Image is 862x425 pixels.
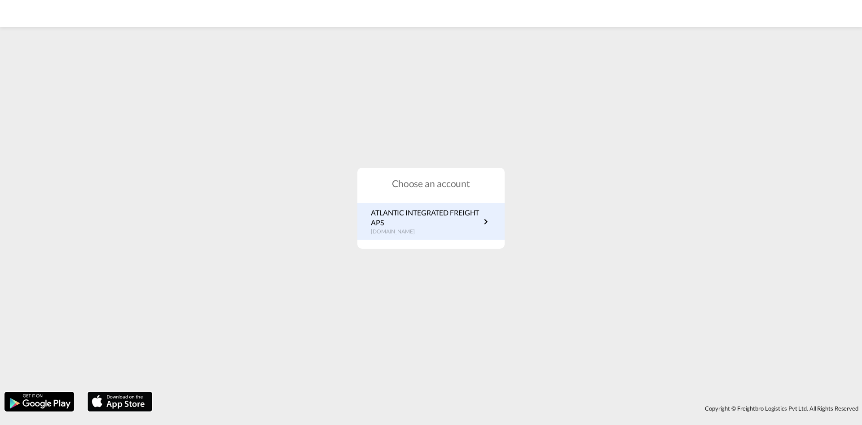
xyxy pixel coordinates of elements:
a: ATLANTIC INTEGRATED FREIGHT APS[DOMAIN_NAME] [371,208,491,236]
md-icon: icon-chevron-right [480,216,491,227]
p: [DOMAIN_NAME] [371,228,480,236]
div: Copyright © Freightbro Logistics Pvt Ltd. All Rights Reserved [157,401,862,416]
img: google.png [4,391,75,412]
h1: Choose an account [357,177,505,190]
p: ATLANTIC INTEGRATED FREIGHT APS [371,208,480,228]
img: apple.png [87,391,153,412]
